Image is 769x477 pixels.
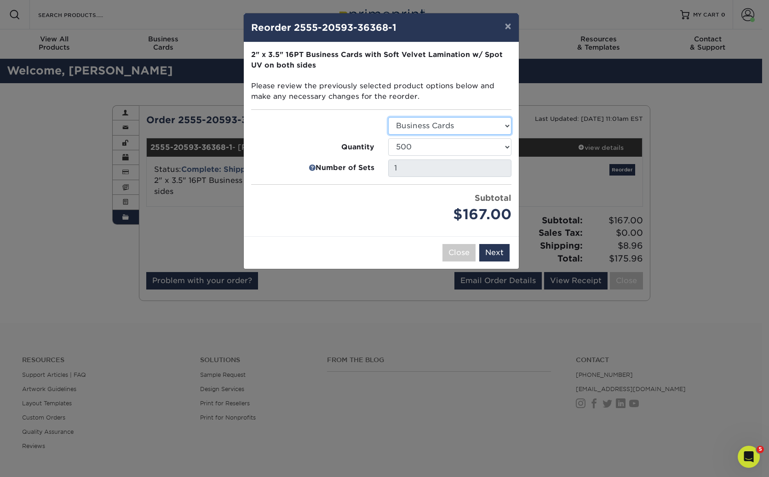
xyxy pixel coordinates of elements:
strong: Subtotal [475,193,511,203]
strong: Quantity [341,142,374,153]
div: $167.00 [388,204,511,225]
p: Please review the previously selected product options below and make any necessary changes for th... [251,50,511,102]
h4: Reorder 2555-20593-36368-1 [251,21,511,34]
strong: Number of Sets [316,163,374,174]
strong: 2" x 3.5" 16PT Business Cards with Soft Velvet Lamination w/ Spot UV on both sides [251,50,503,69]
button: × [497,13,518,39]
button: Close [442,244,476,261]
button: Next [479,244,510,261]
iframe: Intercom live chat [738,446,760,468]
span: 5 [757,446,764,453]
